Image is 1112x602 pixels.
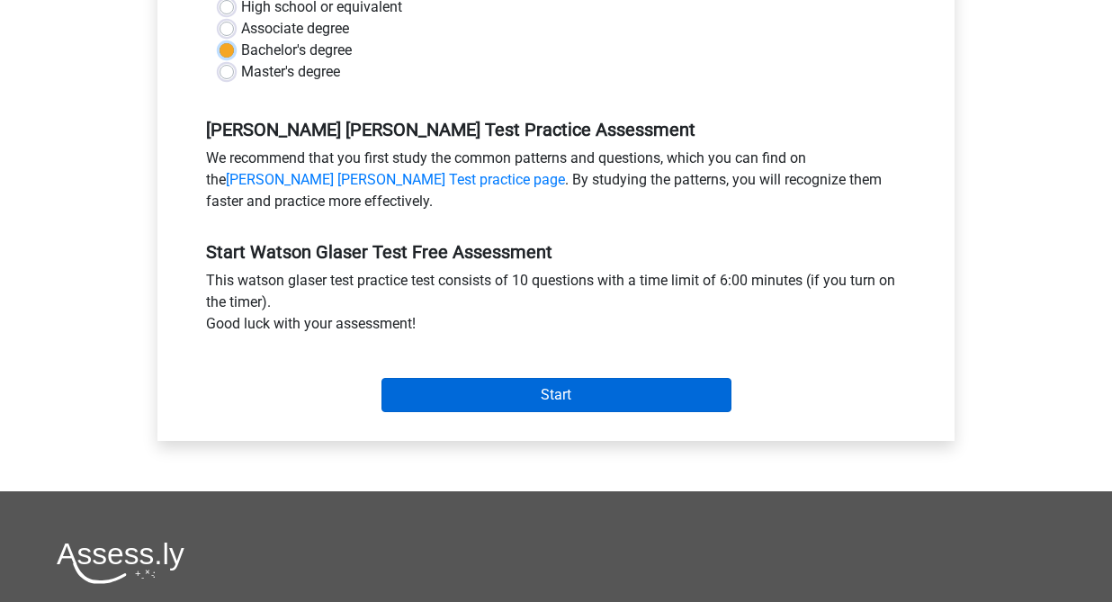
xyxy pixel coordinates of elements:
h5: [PERSON_NAME] [PERSON_NAME] Test Practice Assessment [206,119,906,140]
input: Start [381,378,731,412]
label: Associate degree [241,18,349,40]
a: [PERSON_NAME] [PERSON_NAME] Test practice page [226,171,565,188]
label: Bachelor's degree [241,40,352,61]
label: Master's degree [241,61,340,83]
div: We recommend that you first study the common patterns and questions, which you can find on the . ... [193,148,919,220]
h5: Start Watson Glaser Test Free Assessment [206,241,906,263]
div: This watson glaser test practice test consists of 10 questions with a time limit of 6:00 minutes ... [193,270,919,342]
img: Assessly logo [57,542,184,584]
